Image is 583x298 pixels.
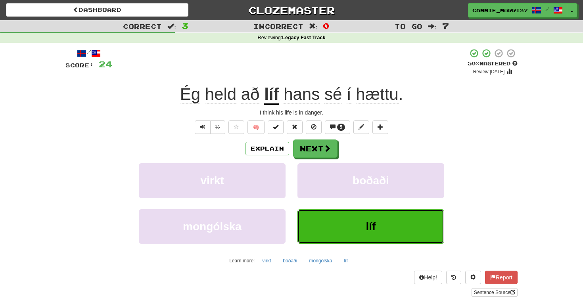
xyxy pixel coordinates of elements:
[297,163,444,198] button: boðaði
[65,109,518,117] div: I think his life is in danger.
[297,209,444,244] button: líf
[468,3,567,17] a: cammie_morris7 /
[473,69,505,74] small: Review: [DATE]
[306,120,322,134] button: Ignore sentence (alt+i)
[366,220,376,233] span: líf
[210,120,225,134] button: ½
[167,23,176,30] span: :
[414,271,442,284] button: Help!
[229,258,255,264] small: Learn more:
[247,120,265,134] button: 🧠
[279,85,403,104] span: .
[325,120,351,134] button: 5
[139,209,286,244] button: mongólska
[253,22,303,30] span: Incorrect
[372,120,388,134] button: Add to collection (alt+a)
[339,255,352,267] button: líf
[293,139,338,158] button: Next
[323,21,330,31] span: 0
[356,85,398,104] span: hættu
[353,174,389,187] span: boðaði
[287,120,303,134] button: Reset to 0% Mastered (alt+r)
[442,21,449,31] span: 7
[324,85,342,104] span: sé
[468,60,518,67] div: Mastered
[305,255,336,267] button: mongólska
[139,163,286,198] button: virkt
[264,85,279,105] u: líf
[468,60,479,67] span: 50 %
[472,7,528,14] span: cammie_morris7
[182,21,188,31] span: 3
[193,120,225,134] div: Text-to-speech controls
[347,85,351,104] span: í
[268,120,284,134] button: Set this sentence to 100% Mastered (alt+m)
[183,220,242,233] span: mongólska
[284,85,320,104] span: hans
[228,120,244,134] button: Favorite sentence (alt+f)
[282,35,325,40] strong: Legacy Fast Track
[200,3,383,17] a: Clozemaster
[6,3,188,17] a: Dashboard
[195,120,211,134] button: Play sentence audio (ctl+space)
[472,288,518,297] a: Sentence Source
[65,48,112,58] div: /
[245,142,289,155] button: Explain
[258,255,275,267] button: virkt
[353,120,369,134] button: Edit sentence (alt+d)
[485,271,518,284] button: Report
[340,124,343,130] span: 5
[99,59,112,69] span: 24
[446,271,461,284] button: Round history (alt+y)
[65,62,94,69] span: Score:
[545,6,549,12] span: /
[205,85,236,104] span: held
[395,22,422,30] span: To go
[241,85,260,104] span: að
[309,23,318,30] span: :
[428,23,437,30] span: :
[123,22,162,30] span: Correct
[180,85,200,104] span: Ég
[200,174,224,187] span: virkt
[278,255,301,267] button: boðaði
